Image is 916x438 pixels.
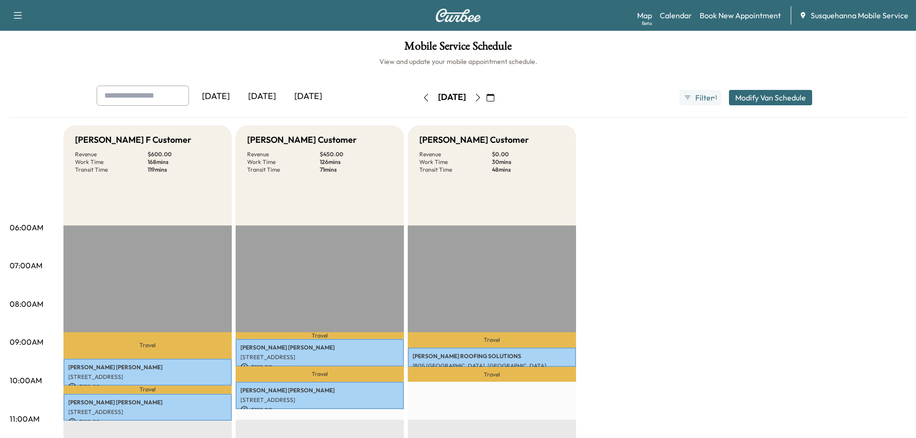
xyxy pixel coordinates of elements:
p: 06:00AM [10,222,43,233]
p: 10:00AM [10,375,42,386]
p: Work Time [75,158,148,166]
p: 168 mins [148,158,220,166]
span: 1 [715,94,717,101]
p: Travel [63,332,232,359]
p: 119 mins [148,166,220,174]
p: 1805 [GEOGRAPHIC_DATA], [GEOGRAPHIC_DATA] [413,362,571,370]
p: Travel [63,386,232,393]
h5: [PERSON_NAME] Customer [419,133,529,147]
div: [DATE] [285,86,331,108]
p: Revenue [419,150,492,158]
span: ● [713,95,715,100]
a: MapBeta [637,10,652,21]
p: $ 150.00 [68,418,227,426]
button: Modify Van Schedule [729,90,812,105]
p: Transit Time [247,166,320,174]
h5: [PERSON_NAME] Customer [247,133,357,147]
p: 07:00AM [10,260,42,271]
p: 71 mins [320,166,392,174]
p: [PERSON_NAME] [PERSON_NAME] [240,344,399,351]
p: [PERSON_NAME] [PERSON_NAME] [68,363,227,371]
p: Revenue [247,150,320,158]
p: [STREET_ADDRESS] [68,373,227,381]
p: 09:00AM [10,336,43,348]
p: Travel [408,367,576,382]
p: Transit Time [419,166,492,174]
span: Susquehanna Mobile Service [811,10,908,21]
div: [DATE] [193,86,239,108]
p: $ 0.00 [492,150,565,158]
h5: [PERSON_NAME] F Customer [75,133,191,147]
div: [DATE] [438,91,466,103]
p: 11:00AM [10,413,39,425]
p: Revenue [75,150,148,158]
p: [PERSON_NAME] [PERSON_NAME] [68,399,227,406]
p: Work Time [419,158,492,166]
p: [STREET_ADDRESS] [240,396,399,404]
p: 08:00AM [10,298,43,310]
h1: Mobile Service Schedule [10,40,906,57]
p: Transit Time [75,166,148,174]
button: Filter●1 [679,90,721,105]
p: $ 150.00 [240,406,399,414]
p: $ 150.00 [68,383,227,391]
p: $ 150.00 [240,363,399,372]
a: Book New Appointment [700,10,781,21]
p: Travel [408,332,576,348]
p: Travel [236,366,404,382]
p: 126 mins [320,158,392,166]
p: $ 600.00 [148,150,220,158]
p: 48 mins [492,166,565,174]
p: 30 mins [492,158,565,166]
p: [STREET_ADDRESS] [68,408,227,416]
p: $ 450.00 [320,150,392,158]
p: Work Time [247,158,320,166]
img: Curbee Logo [435,9,481,22]
p: [PERSON_NAME] ROOFING SOLUTIONS [413,352,571,360]
h6: View and update your mobile appointment schedule. [10,57,906,66]
a: Calendar [660,10,692,21]
p: Travel [236,332,404,339]
p: [STREET_ADDRESS] [240,353,399,361]
div: Beta [642,20,652,27]
span: Filter [695,92,713,103]
p: [PERSON_NAME] [PERSON_NAME] [240,387,399,394]
div: [DATE] [239,86,285,108]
